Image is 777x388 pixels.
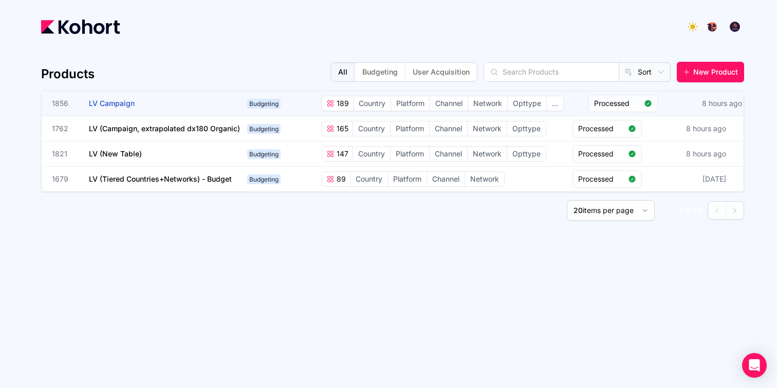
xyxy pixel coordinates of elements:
span: LV (New Table) [89,149,142,158]
span: Budgeting [247,99,281,109]
span: Channel [430,121,467,136]
span: LV (Campaign, extrapolated dx180 Organic) [89,124,240,133]
span: Opttype [507,147,546,161]
span: 4 [686,206,690,215]
div: 8 hours ago [684,147,728,161]
span: Opttype [508,96,546,111]
span: Network [468,96,507,111]
span: Processed [578,149,624,159]
span: LV (Tiered Countries+Networks) - Budget [89,174,232,183]
span: 20 [573,206,583,215]
div: 8 hours ago [700,96,744,111]
span: Country [353,147,390,161]
span: Network [468,121,507,136]
span: ... [547,96,563,111]
span: Processed [578,174,624,184]
span: Sort [638,67,652,77]
span: of [690,206,697,215]
button: Budgeting [355,63,405,81]
span: Processed [578,124,624,134]
span: Opttype [507,121,546,136]
div: [DATE] [700,172,728,186]
h4: Products [41,66,95,82]
span: Budgeting [247,174,281,184]
button: User Acquisition [405,63,477,81]
span: 1856 [52,98,77,109]
span: 4 [697,206,701,215]
span: Country [353,121,390,136]
span: Platform [391,121,429,136]
span: Country [350,172,387,186]
span: 1679 [52,174,77,184]
span: Budgeting [247,149,281,159]
span: 1 [679,206,682,215]
span: Platform [391,147,429,161]
span: - [682,206,686,215]
button: 20items per page [567,200,655,221]
span: Platform [388,172,427,186]
img: logo_TreesPlease_20230726120307121221.png [707,22,717,32]
span: Channel [430,147,467,161]
span: 189 [335,98,349,109]
span: items per page [583,206,634,215]
span: Channel [427,172,465,186]
span: LV Campaign [89,99,135,108]
span: Processed [594,98,640,109]
span: 89 [335,174,346,184]
span: New Product [693,67,738,77]
span: Country [354,96,391,111]
div: Open Intercom Messenger [742,353,767,378]
span: Network [468,147,507,161]
div: 8 hours ago [684,121,728,136]
input: Search Products [484,63,619,81]
span: 147 [335,149,348,159]
span: 1821 [52,149,77,159]
button: All [331,63,355,81]
img: Kohort logo [41,20,120,34]
span: Budgeting [247,124,281,134]
span: Channel [430,96,468,111]
button: New Product [677,62,744,82]
span: Network [465,172,504,186]
span: 165 [335,124,348,134]
span: Platform [391,96,430,111]
span: 1762 [52,124,77,134]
